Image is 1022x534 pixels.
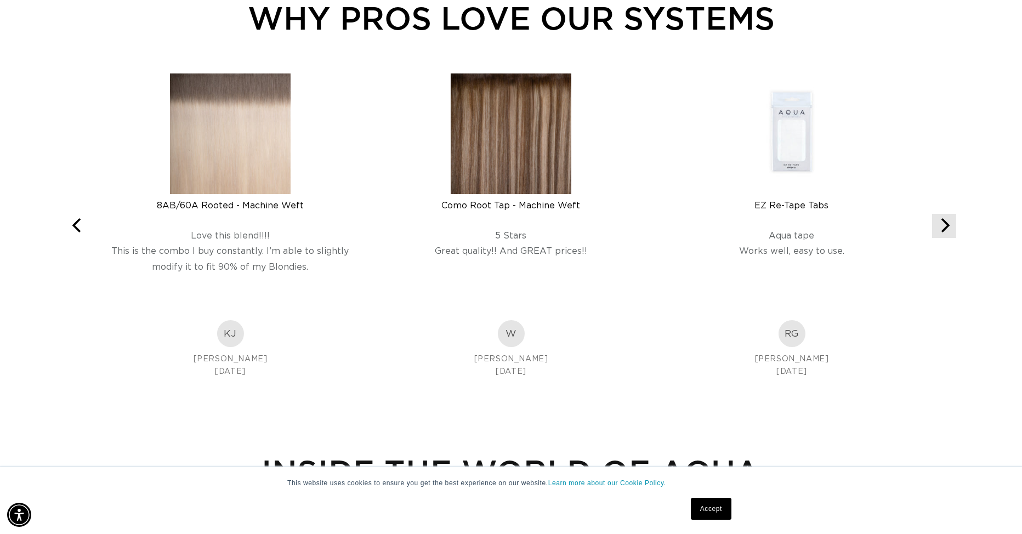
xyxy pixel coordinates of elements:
div: Accessibility Menu [7,503,31,527]
button: Previous [66,214,90,238]
img: Rachel G. Profile Picture [778,320,805,347]
button: Next [932,214,956,238]
p: This website uses cookies to ensure you get the best experience on our website. [287,478,735,488]
img: EZ Re-Tape Tabs [731,73,852,194]
div: [DATE] [379,366,643,378]
div: W [497,320,524,347]
div: [PERSON_NAME] [99,353,362,365]
div: Como Root Tap - Machine Weft [379,200,643,211]
div: Aqua tape [660,230,923,241]
div: Love this blend!!!! [99,230,362,241]
div: [DATE] [660,366,923,378]
a: 8AB/60A Rooted - Machine Weft [99,190,362,211]
div: 5 Stars [379,230,643,241]
img: 8AB/60A Rooted - Machine Weft [170,73,291,194]
div: [DATE] [99,366,362,378]
div: This is the combo I buy constantly. I’m able to slightly modify it to fit 90% of my Blondies. [99,243,362,320]
div: KJ [217,320,243,347]
div: Works well, easy to use. [660,243,923,320]
div: EZ Re-Tape Tabs [660,200,923,211]
img: Kim J. Profile Picture [217,320,243,347]
img: Como Root Tap - Machine Weft [451,73,571,194]
div: [PERSON_NAME] [660,353,923,365]
img: Wyatt Profile Picture [497,320,524,347]
iframe: Chat Widget [967,481,1022,534]
div: RG [778,320,805,347]
div: Great quality!! And GREAT prices!! [379,243,643,320]
a: Learn more about our Cookie Policy. [548,479,666,487]
h2: INSIDE THE WORLD OF AQUA [66,452,956,490]
div: 8AB/60A Rooted - Machine Weft [99,200,362,211]
a: Accept [691,498,731,520]
div: [PERSON_NAME] [379,353,643,365]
